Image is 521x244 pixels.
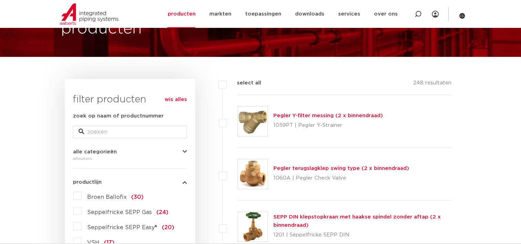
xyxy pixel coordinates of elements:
span: (24) [156,210,168,215]
span: Seppelfricke SEPP Gas [87,210,152,215]
span: Seppelfricke SEPP Easy® [87,225,157,230]
label: select all [227,79,261,87]
button: alle categorieën [73,149,187,154]
span: alle categorieën [73,149,117,154]
button: productlijn [73,180,187,185]
h3: filter producten [73,93,187,106]
span: (20) [162,225,174,230]
img: Thumbnail for SEPP DIN klepstopkraan met haakse spindel zonder aftap (2 x binnendraad) [238,212,268,242]
a: SEPP DIN klepstopkraan met haakse spindel zonder aftap (2 x binnendraad) [273,214,441,228]
a: Pegler terugslagklep swing type (2 x binnendraad) [273,166,409,171]
span: productlijn [73,180,102,185]
input: zoeken [73,126,187,138]
label: zoek op naam of productnummer [73,112,164,120]
a: Pegler Y-filter messing (2 x binnendraad) [273,113,383,118]
img: Thumbnail for Pegler terugslagklep swing type (2 x binnendraad) [238,159,268,189]
img: Thumbnail for Pegler Y-filter messing (2 x binnendraad) [238,106,268,136]
h1: producten [61,18,142,40]
a: wis alles [165,95,187,104]
p: 1060A | Pegler Check Valve [273,173,409,184]
span: Broen Ballofix [87,194,127,200]
p: 1201 | Seppelfricke SEPP DIN [273,230,451,241]
span: (30) [131,194,144,200]
p: 1059PT | Pegler Y-Strainer [273,120,383,131]
p: 248 resultaten [413,79,451,90]
div: afsluiters [73,154,187,163]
